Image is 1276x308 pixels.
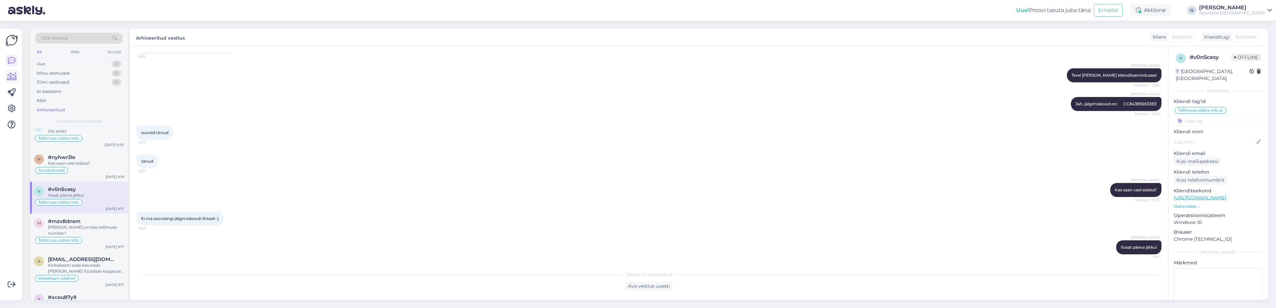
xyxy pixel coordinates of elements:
[139,140,163,145] span: 9:07
[35,48,43,56] div: All
[1174,176,1227,185] div: Küsi telefoninumbrit
[1121,245,1157,250] span: Ilusat päeva jätku!
[136,33,185,42] label: Arhiveeritud vestlus
[48,186,76,192] span: #v0n5cesy
[1115,187,1157,192] span: Kas saan veel aidata?
[37,107,65,113] div: Arhiveeritud
[1134,197,1159,202] span: Nähtud ✓ 9:07
[37,88,61,95] div: AI Assistent
[1131,235,1159,240] span: [PERSON_NAME]
[57,118,102,124] span: Arhiveeritud vestlused
[139,54,163,59] span: 8:50
[1174,88,1263,94] div: Kliendi info
[1076,101,1157,106] span: Jah, jälgimiskood on: CC843892633EE
[1174,203,1263,209] p: Vaata edasi ...
[37,70,70,77] div: Minu vestlused
[37,157,41,162] span: n
[38,136,79,140] span: Tellimuse üldine info
[1016,6,1091,14] div: Proovi tasuta juba täna:
[1174,169,1263,176] p: Kliendi telefon
[1131,63,1159,68] span: [PERSON_NAME]
[41,35,68,42] span: Otsi kliente
[1174,236,1263,243] p: Chrome [TECHNICAL_ID]
[1174,128,1263,135] p: Kliendi nimi
[37,97,46,104] div: Kõik
[38,297,40,302] span: x
[1187,6,1196,15] div: IS
[1134,83,1159,88] span: Nähtud ✓ 9:00
[1199,5,1272,16] a: [PERSON_NAME]Sportland [GEOGRAPHIC_DATA]
[1174,116,1263,126] input: Lisa tag
[1199,10,1265,16] div: Sportland [GEOGRAPHIC_DATA]
[1174,249,1263,255] div: [PERSON_NAME]
[1174,157,1221,166] div: Küsi meiliaadressi
[48,224,124,236] div: [PERSON_NAME] on teie tellimuse number?
[1150,34,1166,41] div: Klient
[1134,111,1159,116] span: Nähtud ✓ 9:06
[37,221,41,226] span: m
[1072,73,1157,78] span: Tere! [PERSON_NAME] klienditeenindusest
[1174,259,1263,266] p: Märkmed
[105,142,124,147] div: [DATE] 9:30
[141,216,219,221] span: Ei ma soovisingi jälgimiskoodi lihtsalt :)
[1174,219,1263,226] p: Windows 10
[1174,150,1263,157] p: Kliendi email
[1231,54,1261,61] span: Offline
[112,79,121,86] div: 0
[139,226,163,231] span: 9:08
[1190,53,1231,61] div: # v0n5cesy
[141,130,168,135] span: suured tönud
[1131,178,1159,183] span: [PERSON_NAME]
[1174,98,1263,105] p: Kliendi tag'id
[1174,195,1226,201] a: [URL][DOMAIN_NAME]
[1174,187,1263,194] p: Klienditeekond
[1199,5,1265,10] div: [PERSON_NAME]
[106,48,123,56] div: Socials
[38,276,75,280] span: kinkekaart (üldine)
[141,159,153,164] span: tänud
[1174,229,1263,236] p: Brauser
[37,61,45,67] div: Uus
[1174,138,1255,146] input: Lisa nimi
[1201,34,1230,41] div: Klienditugi
[106,282,124,287] div: [DATE] 9:17
[112,70,121,77] div: 0
[48,294,76,300] span: #xceu87y9
[106,174,124,179] div: [DATE] 9:18
[139,169,163,174] span: 9:07
[1235,34,1256,41] span: Estonian
[38,168,65,172] span: Soodustused
[1179,56,1182,61] span: v
[1094,4,1122,17] button: Emailid
[48,128,124,134] div: Oki aitäh!
[48,160,124,166] div: Kas saan veel aidata?
[48,256,117,262] span: annilember01@gmail.com
[626,272,672,278] span: Vestlus on arhiveeritud
[106,244,124,249] div: [DATE] 9:17
[48,262,124,274] div: Kinkekaarti saab kasutada [PERSON_NAME] füüsilises kaupluses koha peal. Kinkekaart peab olema kaa...
[37,79,69,86] div: Tiimi vestlused
[69,48,81,56] div: Web
[1131,92,1159,97] span: [PERSON_NAME]
[1134,255,1159,260] span: 9:17
[1178,108,1219,112] span: Tellimuse üldine info
[48,154,75,160] span: #nyhwr3le
[38,259,41,264] span: a
[38,200,79,204] span: Tellimuse üldine info
[1174,212,1263,219] p: Operatsioonisüsteem
[106,206,124,211] div: [DATE] 9:17
[1172,34,1192,41] span: Estonian
[48,218,81,224] span: #mzv8dnsm
[625,282,673,291] div: Ava vestlus uuesti
[48,192,124,198] div: Ilusat päeva jätku!
[1176,68,1249,82] div: [GEOGRAPHIC_DATA], [GEOGRAPHIC_DATA]
[1016,7,1029,13] b: Uus!
[38,238,79,242] span: Tellimuse üldine info
[38,189,40,194] span: v
[112,61,121,67] div: 0
[1130,4,1171,16] div: Aktiivne
[5,34,18,47] img: Askly Logo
